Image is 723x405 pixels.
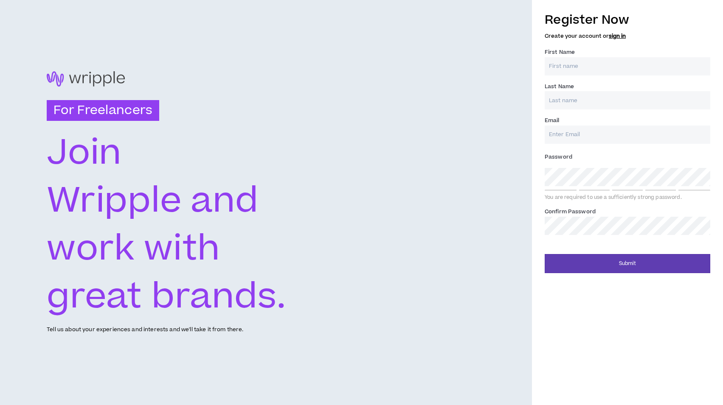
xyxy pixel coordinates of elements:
label: Last Name [545,80,574,93]
text: Join [47,128,121,178]
h5: Create your account or [545,33,710,39]
div: You are required to use a sufficiently strong password. [545,194,710,201]
label: Email [545,114,560,127]
a: sign in [609,32,626,40]
span: Password [545,153,572,161]
label: First Name [545,45,575,59]
label: Confirm Password [545,205,596,218]
text: work with [47,224,220,274]
input: First name [545,57,710,75]
p: Tell us about your experiences and interests and we'll take it from there. [47,326,243,334]
button: Submit [545,254,710,273]
h3: For Freelancers [47,100,159,121]
text: great brands. [47,272,286,322]
input: Last name [545,91,710,109]
h3: Register Now [545,11,710,29]
text: Wripple and [47,176,259,226]
input: Enter Email [545,126,710,144]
